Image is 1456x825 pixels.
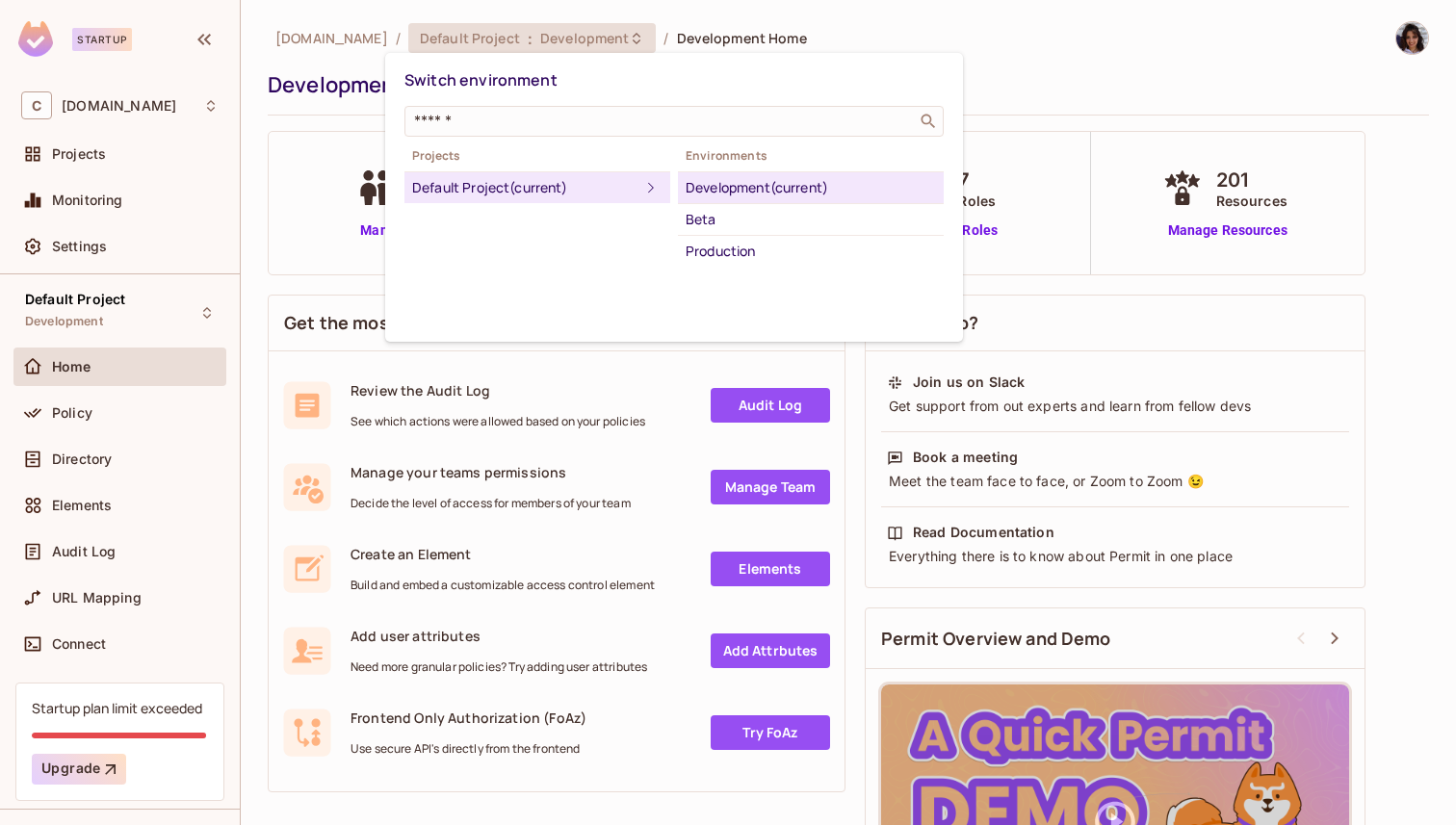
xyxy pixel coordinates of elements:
[678,148,944,164] span: Environments
[404,148,670,164] span: Projects
[686,176,936,199] div: Development (current)
[412,176,639,199] div: Default Project (current)
[686,208,936,231] div: Beta
[686,240,936,263] div: Production
[404,69,558,90] span: Switch environment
